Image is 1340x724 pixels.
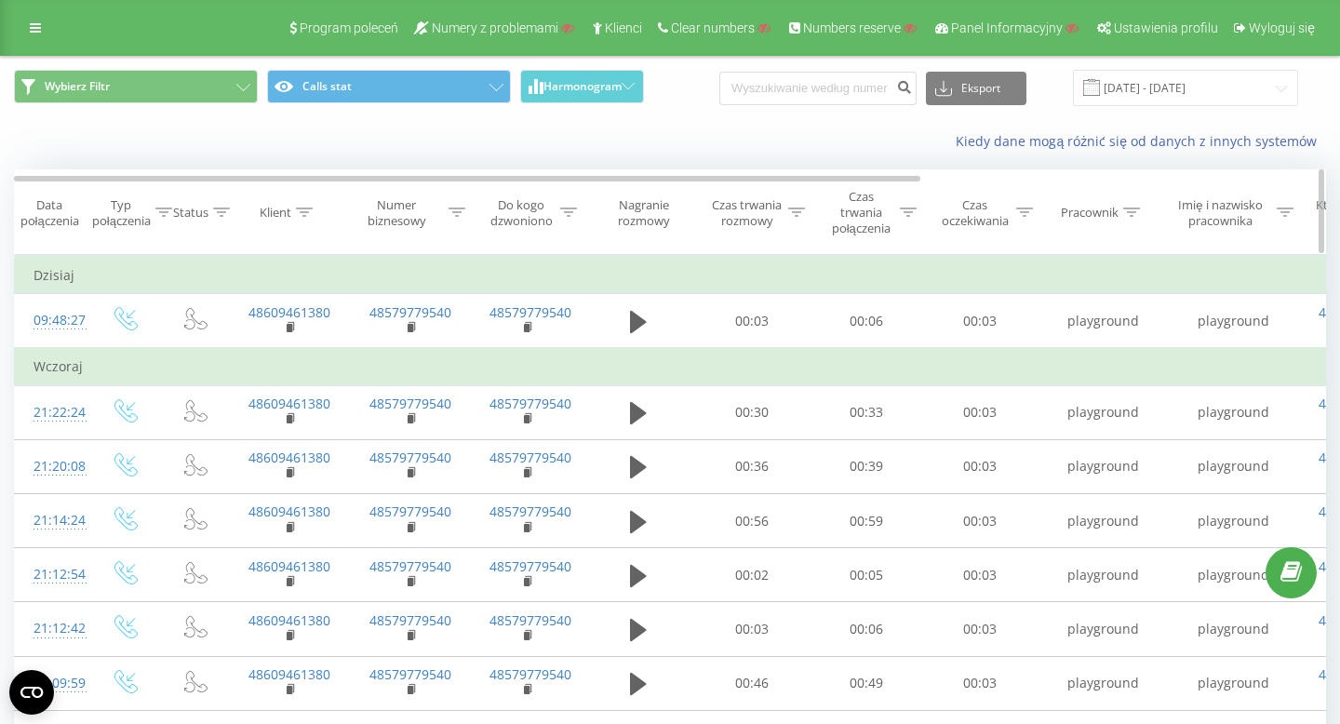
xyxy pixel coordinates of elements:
a: 48579779540 [369,611,451,629]
div: Numer biznesowy [350,197,445,229]
td: playground [1038,548,1169,602]
div: Data połączenia [15,197,84,229]
span: Ustawienia profilu [1114,20,1218,35]
div: Czas trwania połączenia [826,189,895,236]
a: 48609461380 [248,557,330,575]
td: playground [1169,602,1299,656]
td: playground [1038,439,1169,493]
td: 00:03 [922,602,1038,656]
div: Czas trwania rozmowy [710,197,784,229]
div: 21:12:42 [33,610,71,647]
div: Nagranie rozmowy [598,197,689,229]
div: Czas oczekiwania [938,197,1012,229]
div: Typ połączenia [92,197,151,229]
button: Eksport [926,72,1026,105]
td: 00:03 [694,294,811,349]
div: 21:12:54 [33,556,71,593]
a: 48579779540 [369,665,451,683]
td: playground [1169,294,1299,349]
td: playground [1169,385,1299,439]
a: Kiedy dane mogą różnić się od danych z innych systemów [956,132,1326,150]
a: 48609461380 [248,449,330,466]
td: 00:03 [922,494,1038,548]
td: playground [1038,656,1169,710]
td: playground [1038,602,1169,656]
td: 00:03 [922,294,1038,349]
td: 00:03 [922,548,1038,602]
a: 48609461380 [248,303,330,321]
a: 48609461380 [248,611,330,629]
a: 48579779540 [369,449,451,466]
a: 48609461380 [248,665,330,683]
td: playground [1038,385,1169,439]
div: Status [173,205,208,221]
div: 21:20:08 [33,449,71,485]
a: 48579779540 [489,449,571,466]
a: 48579779540 [489,503,571,520]
a: 48609461380 [248,395,330,412]
a: 48579779540 [369,557,451,575]
input: Wyszukiwanie według numeru [719,72,917,105]
div: Do kogo dzwoniono [487,197,556,229]
td: 00:02 [694,548,811,602]
a: 48579779540 [489,665,571,683]
td: playground [1169,494,1299,548]
td: 00:33 [811,385,922,439]
div: 21:22:24 [33,395,71,431]
button: Harmonogram [520,70,644,103]
td: 00:39 [811,439,922,493]
a: 48579779540 [489,557,571,575]
a: 48579779540 [369,303,451,321]
td: 00:30 [694,385,811,439]
td: playground [1169,439,1299,493]
td: 00:36 [694,439,811,493]
div: Pracownik [1061,205,1119,221]
td: 00:56 [694,494,811,548]
span: Panel Informacyjny [951,20,1063,35]
a: 48579779540 [489,303,571,321]
td: 00:03 [922,385,1038,439]
td: 00:49 [811,656,922,710]
button: Wybierz Filtr [14,70,258,103]
a: 48609461380 [248,503,330,520]
div: 21:14:24 [33,503,71,539]
td: playground [1169,548,1299,602]
a: 48579779540 [489,395,571,412]
td: 00:06 [811,602,922,656]
div: Imię i nazwisko pracownika [1169,197,1273,229]
td: playground [1038,494,1169,548]
span: Numery z problemami [432,20,558,35]
td: 00:03 [694,602,811,656]
td: playground [1038,294,1169,349]
span: Numbers reserve [803,20,901,35]
span: Harmonogram [543,80,622,93]
td: 00:03 [922,439,1038,493]
span: Program poleceń [300,20,398,35]
button: Open CMP widget [9,670,54,715]
a: 48579779540 [369,395,451,412]
div: Klient [260,205,291,221]
span: Wyloguj się [1249,20,1315,35]
td: 00:05 [811,548,922,602]
span: Klienci [605,20,642,35]
td: 00:06 [811,294,922,349]
a: 48579779540 [369,503,451,520]
td: playground [1169,656,1299,710]
div: 09:48:27 [33,302,71,339]
td: 00:03 [922,656,1038,710]
a: 48579779540 [489,611,571,629]
td: 00:59 [811,494,922,548]
td: 00:46 [694,656,811,710]
span: Clear numbers [671,20,755,35]
button: Calls stat [267,70,511,103]
div: 21:09:59 [33,665,71,702]
span: Wybierz Filtr [45,79,110,94]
